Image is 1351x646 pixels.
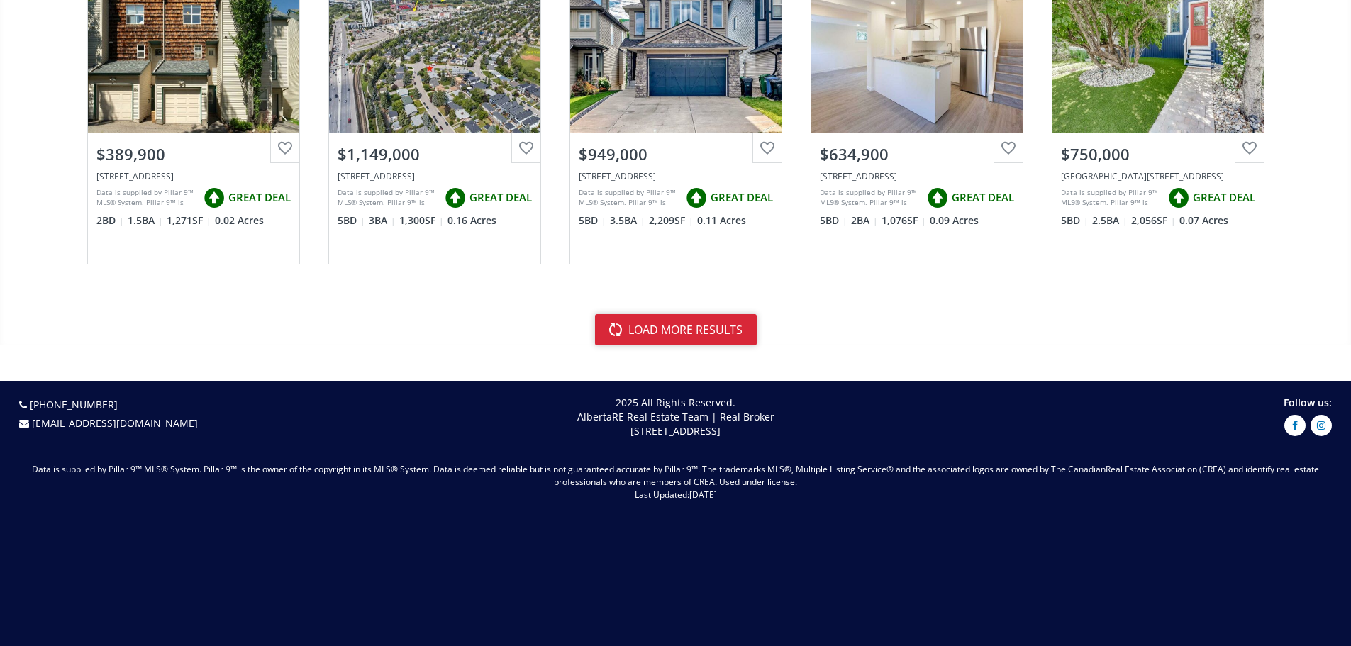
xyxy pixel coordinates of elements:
a: [EMAIL_ADDRESS][DOMAIN_NAME] [32,416,198,430]
div: Data is supplied by Pillar 9™ MLS® System. Pillar 9™ is the owner of the copyright in its MLS® Sy... [579,187,679,208]
span: 2,056 SF [1131,213,1176,228]
span: [DATE] [689,489,717,501]
div: $1,149,000 [338,143,532,165]
span: 3 BA [369,213,396,228]
p: Last Updated: [14,489,1337,501]
img: rating icon [682,184,711,212]
div: 122 Bridlewood Lane SW, Calgary, AB T2Y3X8 [96,170,291,182]
span: 2 BD [96,213,124,228]
a: [PHONE_NUMBER] [30,398,118,411]
span: 1,271 SF [167,213,211,228]
div: Data is supplied by Pillar 9™ MLS® System. Pillar 9™ is the owner of the copyright in its MLS® Sy... [96,187,196,208]
span: 2.5 BA [1092,213,1128,228]
span: 1,076 SF [882,213,926,228]
span: GREAT DEAL [1193,190,1255,205]
img: rating icon [1164,184,1193,212]
div: $634,900 [820,143,1014,165]
span: 0.07 Acres [1179,213,1228,228]
button: load more results [595,314,757,345]
span: Real Estate Association (CREA) and identify real estate professionals who are members of CREA. Us... [554,463,1319,488]
div: 1517 12 Avenue SW, Calgary, AB T3C 0R1 [1061,170,1255,182]
span: 3.5 BA [610,213,645,228]
span: Data is supplied by Pillar 9™ MLS® System. Pillar 9™ is the owner of the copyright in its MLS® Sy... [32,463,1106,475]
span: GREAT DEAL [469,190,532,205]
span: GREAT DEAL [952,190,1014,205]
div: 111 Deer Ridge Way SE, Calgary, AB T2J 5Y7 [820,170,1014,182]
img: rating icon [923,184,952,212]
span: 5 BD [579,213,606,228]
div: $949,000 [579,143,773,165]
span: 1.5 BA [128,213,163,228]
div: 139 Street Moritz Terrace SW, Calgary, AB T3H 5Y1 [579,170,773,182]
div: $389,900 [96,143,291,165]
span: Follow us: [1284,396,1332,409]
span: 5 BD [338,213,365,228]
span: 1,300 SF [399,213,444,228]
p: 2025 All Rights Reserved. AlbertaRE Real Estate Team | Real Broker [350,396,1001,438]
span: 0.09 Acres [930,213,979,228]
div: Data is supplied by Pillar 9™ MLS® System. Pillar 9™ is the owner of the copyright in its MLS® Sy... [1061,187,1161,208]
span: 2,209 SF [649,213,694,228]
div: Data is supplied by Pillar 9™ MLS® System. Pillar 9™ is the owner of the copyright in its MLS® Sy... [820,187,920,208]
div: $750,000 [1061,143,1255,165]
span: 5 BD [1061,213,1089,228]
span: GREAT DEAL [228,190,291,205]
span: GREAT DEAL [711,190,773,205]
span: 0.02 Acres [215,213,264,228]
img: rating icon [200,184,228,212]
div: 2140 Halifax Crescent NW, Calgary, AB T2M4C7 [338,170,532,182]
span: [STREET_ADDRESS] [630,424,721,438]
span: 0.16 Acres [447,213,496,228]
span: 2 BA [851,213,878,228]
div: Data is supplied by Pillar 9™ MLS® System. Pillar 9™ is the owner of the copyright in its MLS® Sy... [338,187,438,208]
span: 0.11 Acres [697,213,746,228]
span: 5 BD [820,213,847,228]
img: rating icon [441,184,469,212]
